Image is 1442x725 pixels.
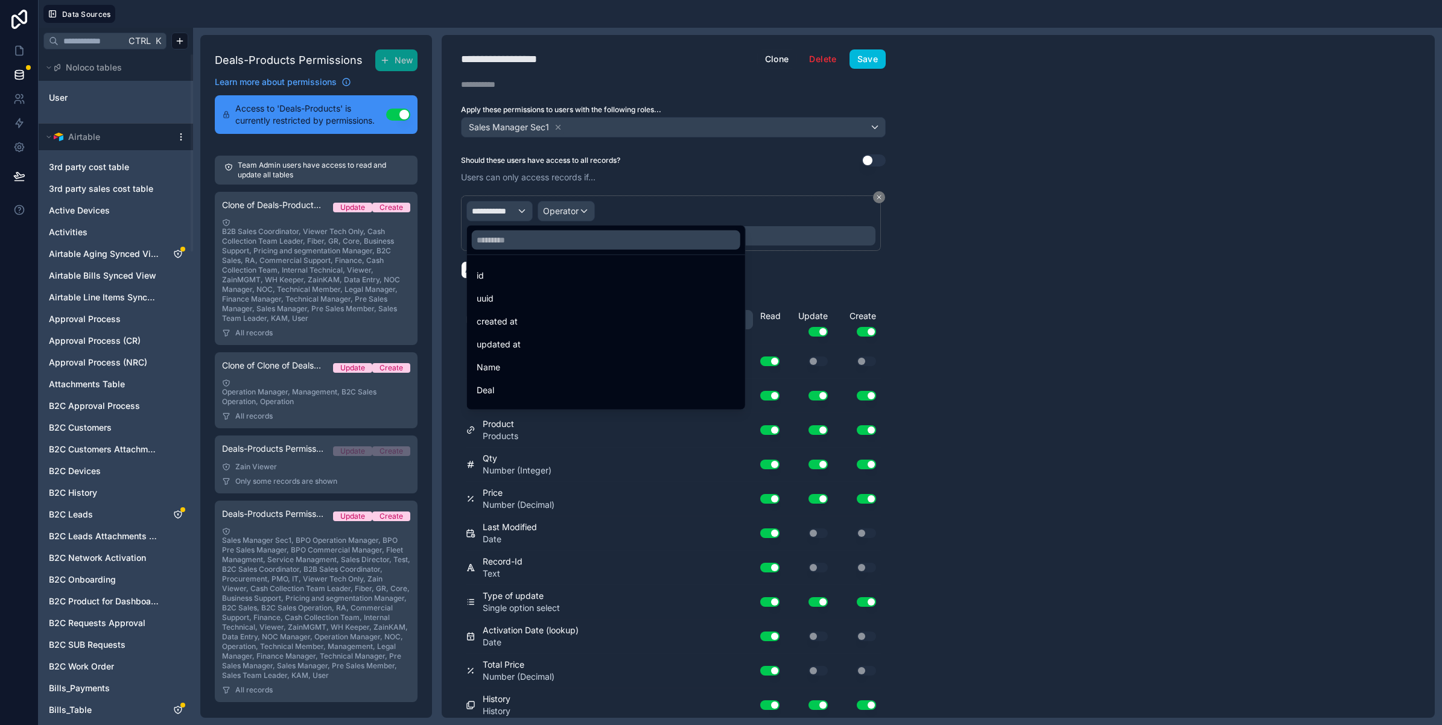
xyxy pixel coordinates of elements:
[477,406,508,420] span: Product
[477,314,518,329] span: created at
[477,383,494,397] span: Deal
[477,291,494,306] span: uuid
[477,337,521,352] span: updated at
[477,268,484,283] span: id
[477,360,500,375] span: Name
